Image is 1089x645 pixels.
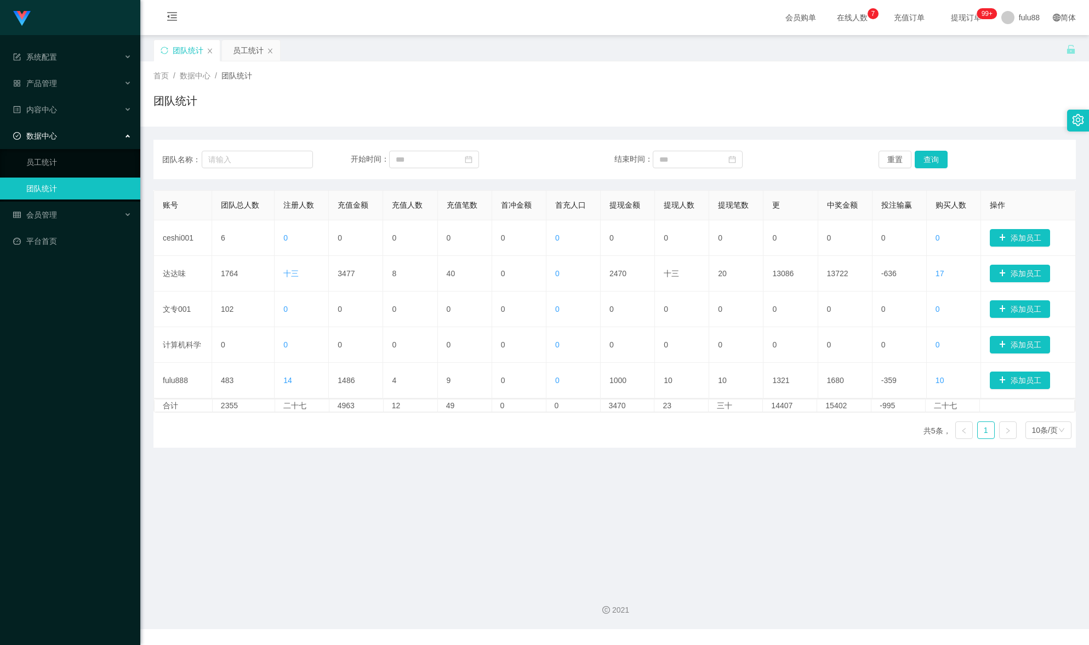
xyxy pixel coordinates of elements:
[555,201,586,209] font: 首充人口
[465,156,472,163] i: 图标：日历
[827,376,844,385] font: 1680
[663,401,671,410] font: 23
[392,305,396,313] font: 0
[1032,426,1058,435] font: 10条/页
[173,71,175,80] font: /
[501,233,505,242] font: 0
[163,401,178,410] font: 合计
[990,300,1050,318] button: 图标: 加号添加员工
[392,401,401,410] font: 12
[338,340,342,349] font: 0
[977,421,995,439] li: 1
[825,401,847,410] font: 15402
[718,233,722,242] font: 0
[555,401,559,410] font: 0
[772,305,777,313] font: 0
[283,305,288,313] font: 0
[881,269,897,278] font: -636
[283,201,314,209] font: 注册人数
[13,79,21,87] i: 图标: appstore-o
[202,151,313,168] input: 请输入
[392,233,396,242] font: 0
[990,372,1050,389] button: 图标: 加号添加员工
[1066,44,1076,54] i: 图标： 解锁
[501,269,505,278] font: 0
[894,13,925,22] font: 充值订单
[447,340,451,349] font: 0
[609,376,626,385] font: 1000
[1032,422,1058,438] div: 10条/页
[609,305,614,313] font: 0
[612,606,629,614] font: 2021
[609,269,626,278] font: 2470
[1053,14,1061,21] i: 图标: 全球
[221,376,233,385] font: 483
[26,79,57,88] font: 产品管理
[772,376,789,385] font: 1321
[447,305,451,313] font: 0
[771,401,792,410] font: 14407
[664,269,679,278] font: 十三
[26,105,57,114] font: 内容中心
[555,340,560,349] font: 0
[161,47,168,54] i: 图标：同步
[609,340,614,349] font: 0
[26,132,57,140] font: 数据中心
[718,269,727,278] font: 20
[338,376,355,385] font: 1486
[871,10,875,18] font: 7
[881,201,912,209] font: 投注输赢
[977,8,997,19] sup: 292
[446,401,455,410] font: 49
[26,178,132,199] a: 团队统计
[153,71,169,80] font: 首页
[338,269,355,278] font: 3477
[827,305,831,313] font: 0
[500,401,505,410] font: 0
[990,336,1050,353] button: 图标: 加号添加员工
[215,71,217,80] font: /
[555,269,560,278] font: 0
[283,340,288,349] font: 0
[879,151,911,168] button: 重置
[614,155,653,163] font: 结束时间：
[936,376,944,385] font: 10
[609,401,626,410] font: 3470
[718,201,749,209] font: 提现笔数
[221,71,252,80] font: 团队统计
[207,48,213,54] i: 图标： 关闭
[13,230,132,252] a: 图标：仪表板平台首页
[772,269,794,278] font: 13086
[1019,13,1040,22] font: fulu88
[447,233,451,242] font: 0
[392,340,396,349] font: 0
[785,13,816,22] font: 会员购单
[13,53,21,61] i: 图标： 表格
[718,305,722,313] font: 0
[951,13,982,22] font: 提现订单
[447,201,477,209] font: 充值笔数
[664,376,672,385] font: 10
[1058,427,1065,435] i: 图标： 下
[162,155,201,164] font: 团队名称：
[338,233,342,242] font: 0
[338,401,355,410] font: 4963
[283,233,288,242] font: 0
[772,340,777,349] font: 0
[283,376,292,385] font: 14
[990,229,1050,247] button: 图标: 加号添加员工
[936,269,944,278] font: 17
[990,201,1005,209] font: 操作
[936,201,966,209] font: 购买人数
[221,233,225,242] font: 6
[955,421,973,439] li: 上一页
[163,269,186,278] font: 达达味
[664,305,668,313] font: 0
[881,233,886,242] font: 0
[868,8,879,19] sup: 7
[827,269,848,278] font: 13722
[936,305,940,313] font: 0
[718,376,727,385] font: 10
[153,1,191,36] i: 图标: 菜单折叠
[447,376,451,385] font: 9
